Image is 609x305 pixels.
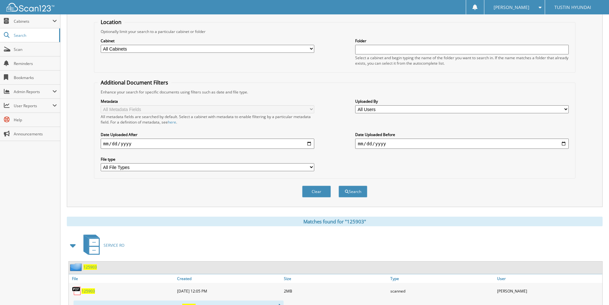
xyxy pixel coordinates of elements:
[355,55,569,66] div: Select a cabinet and begin typing the name of the folder you want to search in. If the name match...
[282,285,389,297] div: 2MB
[554,5,591,9] span: TUSTIN HYUNDAI
[98,19,125,26] legend: Location
[6,3,54,12] img: scan123-logo-white.svg
[176,285,282,297] div: [DATE] 12:05 PM
[98,29,572,34] div: Optionally limit your search to a particular cabinet or folder
[104,243,124,248] span: SERVICE RO
[101,132,314,137] label: Date Uploaded After
[355,38,569,44] label: Folder
[168,119,176,125] a: here
[72,286,82,296] img: PDF.png
[282,274,389,283] a: Size
[101,139,314,149] input: start
[302,186,331,197] button: Clear
[82,288,95,294] a: 125903
[339,186,367,197] button: Search
[14,131,57,137] span: Announcements
[355,139,569,149] input: end
[80,233,124,258] a: SERVICE RO
[98,89,572,95] div: Enhance your search for specific documents using filters such as date and file type.
[389,274,496,283] a: Type
[69,274,176,283] a: File
[494,5,529,9] span: [PERSON_NAME]
[496,285,602,297] div: [PERSON_NAME]
[67,217,603,226] div: Matches found for "125903"
[101,38,314,44] label: Cabinet
[14,61,57,66] span: Reminders
[14,89,52,94] span: Admin Reports
[101,157,314,162] label: File type
[389,285,496,297] div: scanned
[70,263,83,271] img: folder2.png
[14,47,57,52] span: Scan
[14,33,56,38] span: Search
[14,19,52,24] span: Cabinets
[355,99,569,104] label: Uploaded By
[83,264,97,270] a: 125903
[14,117,57,123] span: Help
[98,79,171,86] legend: Additional Document Filters
[101,114,314,125] div: All metadata fields are searched by default. Select a cabinet with metadata to enable filtering b...
[14,75,57,80] span: Bookmarks
[14,103,52,108] span: User Reports
[101,99,314,104] label: Metadata
[355,132,569,137] label: Date Uploaded Before
[496,274,602,283] a: User
[176,274,282,283] a: Created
